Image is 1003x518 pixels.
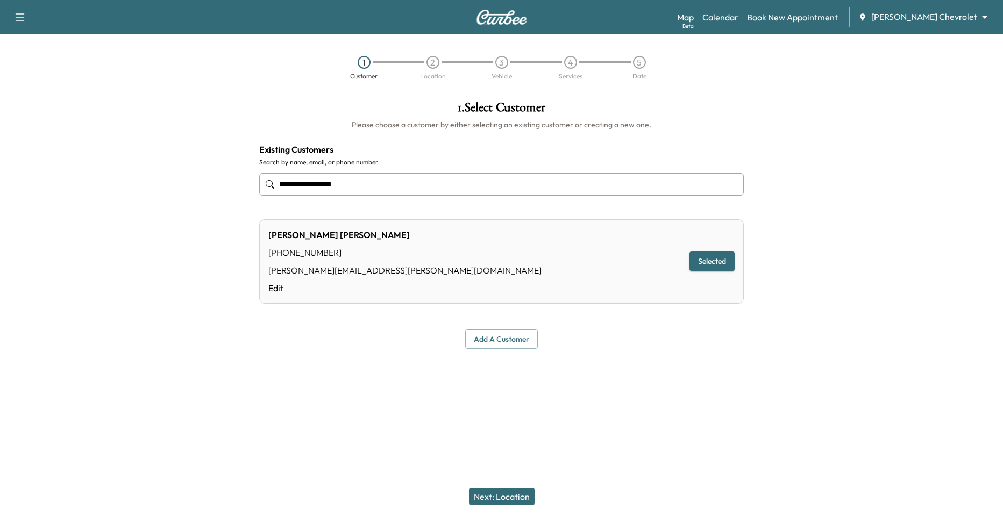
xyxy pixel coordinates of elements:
div: 3 [495,56,508,69]
button: Add a customer [465,329,538,349]
div: [PHONE_NUMBER] [268,246,542,259]
label: Search by name, email, or phone number [259,158,744,167]
div: Beta [682,22,694,30]
div: 4 [564,56,577,69]
div: [PERSON_NAME][EMAIL_ADDRESS][PERSON_NAME][DOMAIN_NAME] [268,264,542,277]
h6: Please choose a customer by either selecting an existing customer or creating a new one. [259,119,744,130]
img: Curbee Logo [476,10,528,25]
a: Book New Appointment [747,11,838,24]
div: Services [559,73,582,80]
div: [PERSON_NAME] [PERSON_NAME] [268,228,542,241]
div: 1 [358,56,371,69]
h1: 1 . Select Customer [259,101,744,119]
div: 5 [633,56,646,69]
div: Customer [350,73,378,80]
a: MapBeta [677,11,694,24]
span: [PERSON_NAME] Chevrolet [871,11,977,23]
a: Edit [268,282,542,294]
div: 2 [426,56,439,69]
h4: Existing Customers [259,143,744,156]
a: Calendar [702,11,738,24]
button: Selected [689,251,735,271]
div: Vehicle [492,73,512,80]
button: Next: Location [469,488,535,505]
div: Date [632,73,646,80]
div: Location [420,73,446,80]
